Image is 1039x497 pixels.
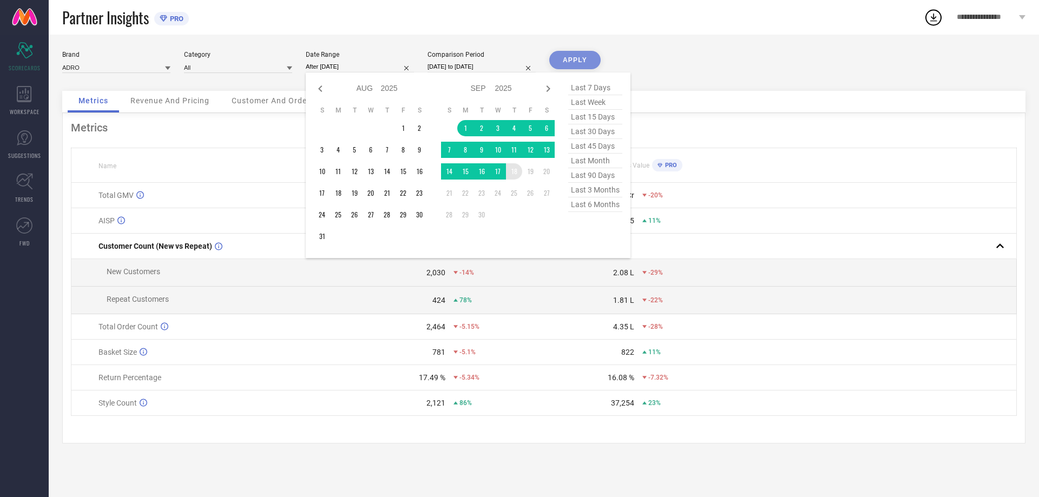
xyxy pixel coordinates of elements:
th: Monday [330,106,346,115]
span: PRO [167,15,183,23]
th: Wednesday [490,106,506,115]
td: Wed Aug 27 2025 [363,207,379,223]
span: SUGGESTIONS [8,151,41,160]
td: Thu Sep 25 2025 [506,185,522,201]
div: Category [184,51,292,58]
span: Return Percentage [98,373,161,382]
div: Metrics [71,121,1017,134]
span: Name [98,162,116,170]
td: Sun Aug 24 2025 [314,207,330,223]
td: Sat Sep 20 2025 [538,163,555,180]
td: Thu Sep 11 2025 [506,142,522,158]
th: Thursday [379,106,395,115]
td: Sat Aug 16 2025 [411,163,428,180]
td: Fri Aug 08 2025 [395,142,411,158]
th: Tuesday [346,106,363,115]
td: Fri Aug 29 2025 [395,207,411,223]
td: Mon Aug 18 2025 [330,185,346,201]
td: Thu Aug 28 2025 [379,207,395,223]
th: Sunday [441,106,457,115]
td: Sun Sep 28 2025 [441,207,457,223]
span: FWD [19,239,30,247]
td: Fri Sep 05 2025 [522,120,538,136]
td: Wed Aug 13 2025 [363,163,379,180]
td: Sat Sep 06 2025 [538,120,555,136]
td: Wed Sep 10 2025 [490,142,506,158]
td: Wed Aug 06 2025 [363,142,379,158]
td: Tue Sep 30 2025 [474,207,490,223]
td: Tue Sep 09 2025 [474,142,490,158]
div: Open download list [924,8,943,27]
span: -14% [459,269,474,276]
span: last 30 days [568,124,622,139]
span: Repeat Customers [107,295,169,303]
span: -20% [648,191,663,199]
span: last 7 days [568,81,622,95]
td: Tue Sep 02 2025 [474,120,490,136]
td: Mon Aug 11 2025 [330,163,346,180]
td: Thu Aug 21 2025 [379,185,395,201]
th: Tuesday [474,106,490,115]
div: 781 [432,348,445,356]
span: 78% [459,296,472,304]
td: Thu Sep 04 2025 [506,120,522,136]
td: Tue Aug 12 2025 [346,163,363,180]
span: SCORECARDS [9,64,41,72]
span: WORKSPACE [10,108,40,116]
div: 17.49 % [419,373,445,382]
td: Sun Aug 10 2025 [314,163,330,180]
span: -5.1% [459,348,476,356]
td: Wed Sep 03 2025 [490,120,506,136]
div: Previous month [314,82,327,95]
th: Monday [457,106,474,115]
div: 1.81 L [613,296,634,304]
td: Fri Sep 12 2025 [522,142,538,158]
span: -7.32% [648,374,668,381]
span: last month [568,154,622,168]
input: Select date range [306,61,414,72]
span: New Customers [107,267,160,276]
td: Thu Sep 18 2025 [506,163,522,180]
div: 2,030 [426,268,445,277]
span: Customer And Orders [232,96,314,105]
td: Mon Sep 22 2025 [457,185,474,201]
div: Next month [542,82,555,95]
td: Sun Sep 21 2025 [441,185,457,201]
span: Revenue And Pricing [130,96,209,105]
td: Mon Aug 04 2025 [330,142,346,158]
td: Mon Aug 25 2025 [330,207,346,223]
td: Wed Sep 17 2025 [490,163,506,180]
span: Basket Size [98,348,137,356]
span: -29% [648,269,663,276]
span: Partner Insights [62,6,149,29]
td: Sun Aug 31 2025 [314,228,330,244]
td: Mon Sep 08 2025 [457,142,474,158]
span: TRENDS [15,195,34,203]
span: 11% [648,217,661,224]
div: 822 [621,348,634,356]
td: Mon Sep 29 2025 [457,207,474,223]
div: Brand [62,51,170,58]
span: 23% [648,399,661,407]
span: last 45 days [568,139,622,154]
th: Wednesday [363,106,379,115]
th: Sunday [314,106,330,115]
input: Select comparison period [428,61,536,72]
td: Wed Sep 24 2025 [490,185,506,201]
div: 37,254 [611,399,634,407]
td: Sun Aug 03 2025 [314,142,330,158]
span: last week [568,95,622,110]
td: Sun Aug 17 2025 [314,185,330,201]
td: Tue Aug 26 2025 [346,207,363,223]
span: -5.34% [459,374,479,381]
td: Mon Sep 15 2025 [457,163,474,180]
span: Total Order Count [98,322,158,331]
div: Comparison Period [428,51,536,58]
td: Tue Sep 16 2025 [474,163,490,180]
span: 11% [648,348,661,356]
span: -5.15% [459,323,479,330]
div: Date Range [306,51,414,58]
td: Sat Sep 27 2025 [538,185,555,201]
div: 4.35 L [613,322,634,331]
td: Fri Aug 01 2025 [395,120,411,136]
